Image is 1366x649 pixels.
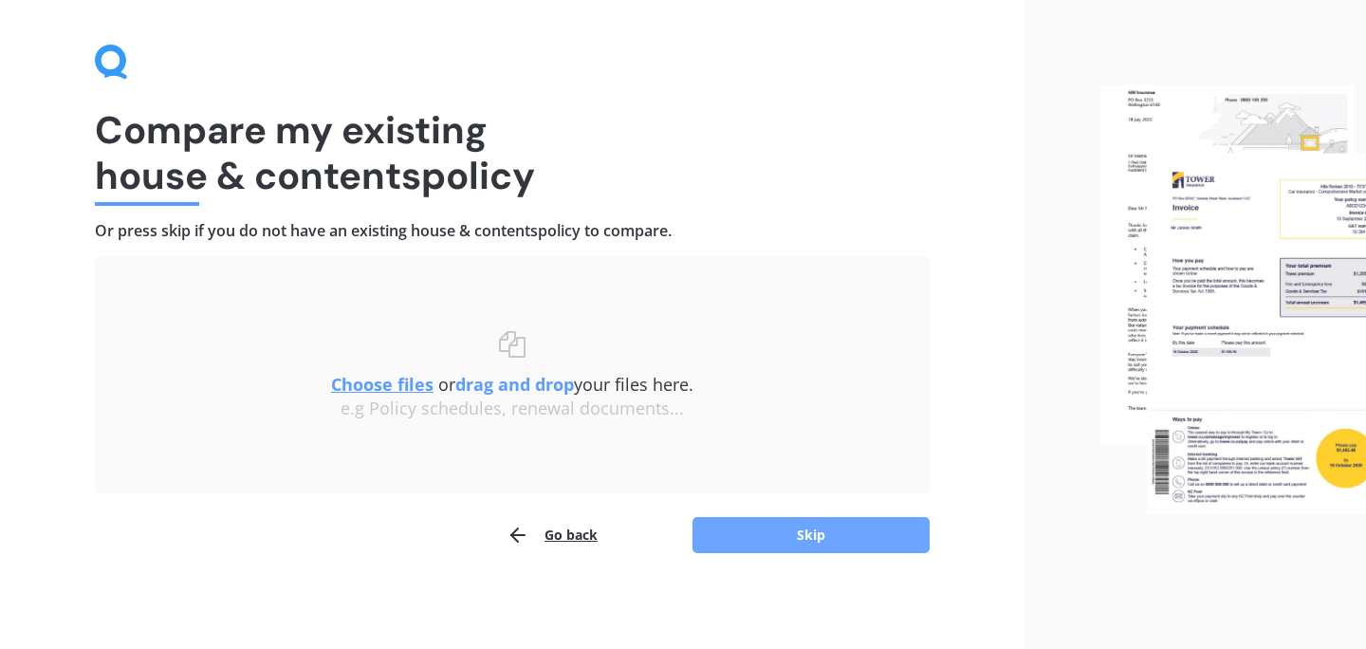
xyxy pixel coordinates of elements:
button: Skip [692,517,930,553]
h1: Compare my existing house & contents policy [95,107,930,198]
u: Choose files [331,373,434,396]
div: e.g Policy schedules, renewal documents... [133,399,892,419]
img: files.webp [1100,84,1366,513]
b: drag and drop [455,373,574,396]
span: or your files here. [331,373,693,396]
button: Go back [507,516,598,554]
h4: Or press skip if you do not have an existing house & contents policy to compare. [95,221,930,241]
